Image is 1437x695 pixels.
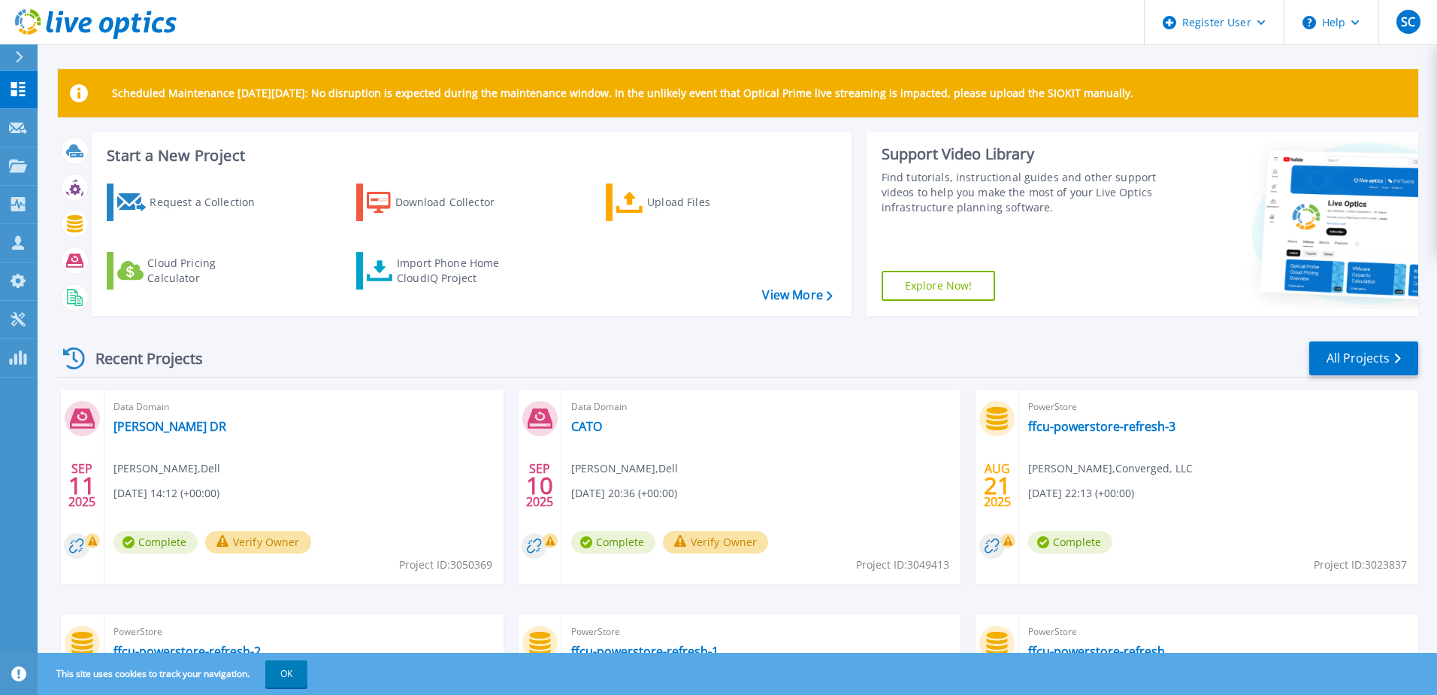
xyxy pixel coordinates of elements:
[663,531,769,554] button: Verify Owner
[882,271,996,301] a: Explore Now!
[113,460,220,477] span: [PERSON_NAME] , Dell
[571,485,677,502] span: [DATE] 20:36 (+00:00)
[647,187,767,217] div: Upload Files
[41,660,307,687] span: This site uses cookies to track your navigation.
[113,644,261,659] a: ffcu-powerstore-refresh-2
[571,399,952,415] span: Data Domain
[1028,644,1165,659] a: ffcu-powerstore-refresh
[107,252,274,290] a: Cloud Pricing Calculator
[882,144,1163,164] div: Support Video Library
[571,419,602,434] a: CATO
[1401,16,1415,28] span: SC
[395,187,516,217] div: Download Collector
[113,531,198,554] span: Complete
[1314,557,1407,573] span: Project ID: 3023837
[1028,460,1193,477] span: [PERSON_NAME] , Converged, LLC
[399,557,492,573] span: Project ID: 3050369
[571,644,718,659] a: ffcu-powerstore-refresh-1
[1028,485,1134,502] span: [DATE] 22:13 (+00:00)
[1309,341,1418,375] a: All Projects
[525,458,554,513] div: SEP 2025
[571,460,678,477] span: [PERSON_NAME] , Dell
[397,256,514,286] div: Import Phone Home CloudIQ Project
[113,485,219,502] span: [DATE] 14:12 (+00:00)
[112,87,1133,99] p: Scheduled Maintenance [DATE][DATE]: No disruption is expected during the maintenance window. In t...
[68,458,96,513] div: SEP 2025
[984,479,1011,492] span: 21
[265,660,307,687] button: OK
[58,340,223,377] div: Recent Projects
[571,624,952,640] span: PowerStore
[107,147,832,164] h3: Start a New Project
[356,184,524,221] a: Download Collector
[1028,531,1112,554] span: Complete
[606,184,773,221] a: Upload Files
[762,288,832,302] a: View More
[68,479,95,492] span: 11
[882,170,1163,215] div: Find tutorials, instructional guides and other support videos to help you make the most of your L...
[113,419,226,434] a: [PERSON_NAME] DR
[150,187,270,217] div: Request a Collection
[856,557,949,573] span: Project ID: 3049413
[107,184,274,221] a: Request a Collection
[205,531,311,554] button: Verify Owner
[1028,624,1409,640] span: PowerStore
[113,399,495,415] span: Data Domain
[1028,399,1409,415] span: PowerStore
[526,479,553,492] span: 10
[983,458,1012,513] div: AUG 2025
[147,256,268,286] div: Cloud Pricing Calculator
[571,531,655,554] span: Complete
[113,624,495,640] span: PowerStore
[1028,419,1175,434] a: ffcu-powerstore-refresh-3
